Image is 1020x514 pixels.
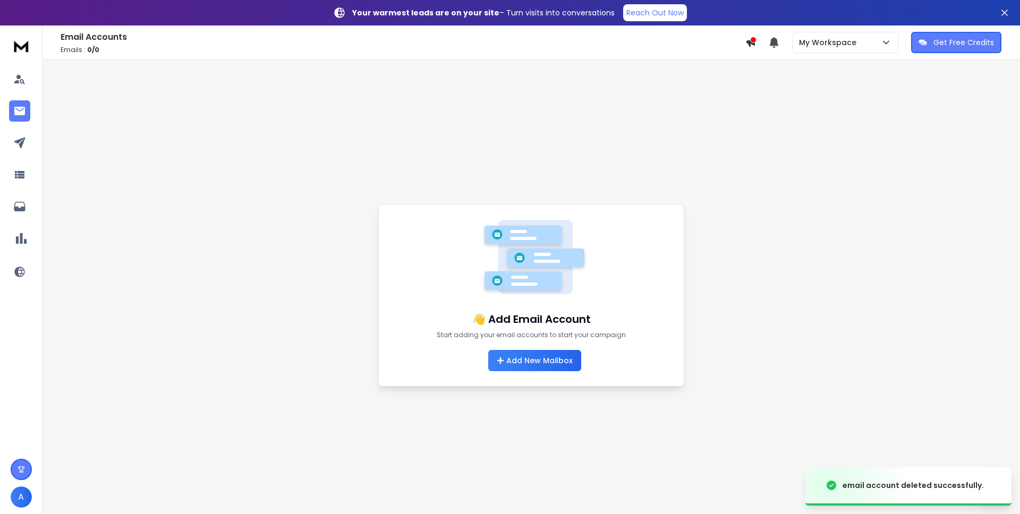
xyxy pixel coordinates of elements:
a: Reach Out Now [623,4,687,21]
p: Emails : [61,46,745,54]
p: My Workspace [799,37,861,48]
span: 0 / 0 [87,45,99,54]
button: A [11,486,32,508]
div: email account deleted successfully. [843,480,984,491]
h1: Email Accounts [61,31,745,44]
p: Reach Out Now [626,7,684,18]
button: Get Free Credits [911,32,1001,53]
p: Get Free Credits [933,37,994,48]
img: logo [11,36,32,56]
h1: 👋 Add Email Account [472,312,591,327]
button: Add New Mailbox [488,350,581,371]
p: Start adding your email accounts to start your campaign [437,331,626,339]
p: – Turn visits into conversations [352,7,615,18]
strong: Your warmest leads are on your site [352,7,499,18]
